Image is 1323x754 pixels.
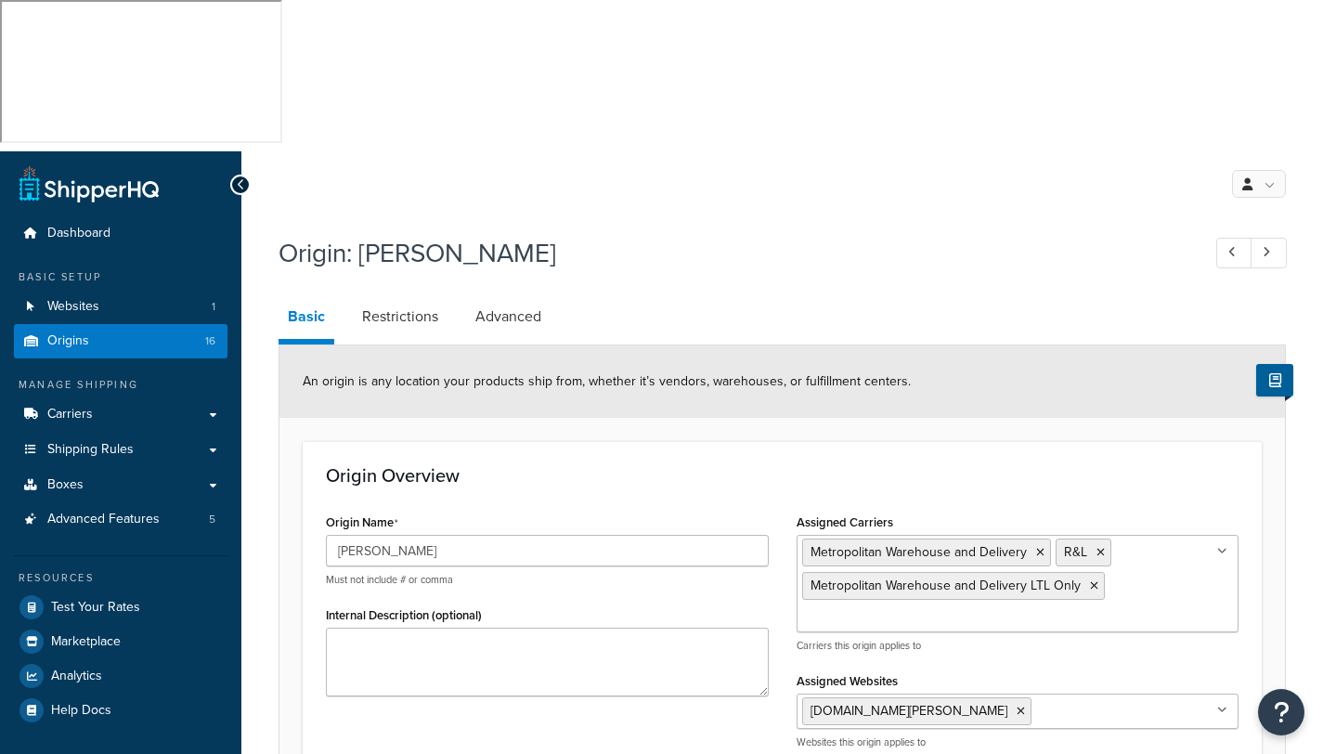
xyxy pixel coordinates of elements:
[14,216,227,251] a: Dashboard
[1064,542,1087,562] span: R&L
[797,515,893,529] label: Assigned Carriers
[51,600,140,616] span: Test Your Rates
[303,371,911,391] span: An origin is any location your products ship from, whether it’s vendors, warehouses, or fulfillme...
[209,512,215,527] span: 5
[14,591,227,624] a: Test Your Rates
[14,694,227,727] a: Help Docs
[47,407,93,422] span: Carriers
[797,735,1239,749] p: Websites this origin applies to
[51,634,121,650] span: Marketplace
[14,269,227,285] div: Basic Setup
[47,477,84,493] span: Boxes
[14,290,227,324] a: Websites1
[14,502,227,537] li: Advanced Features
[14,502,227,537] a: Advanced Features5
[14,625,227,658] a: Marketplace
[47,226,110,241] span: Dashboard
[466,294,551,339] a: Advanced
[811,576,1081,595] span: Metropolitan Warehouse and Delivery LTL Only
[14,324,227,358] li: Origins
[1216,238,1252,268] a: Previous Record
[811,542,1027,562] span: Metropolitan Warehouse and Delivery
[797,674,898,688] label: Assigned Websites
[47,333,89,349] span: Origins
[326,573,769,587] p: Must not include # or comma
[51,703,111,719] span: Help Docs
[14,433,227,467] a: Shipping Rules
[326,465,1239,486] h3: Origin Overview
[326,515,398,530] label: Origin Name
[1256,364,1293,396] button: Show Help Docs
[51,669,102,684] span: Analytics
[811,701,1007,721] span: [DOMAIN_NAME][PERSON_NAME]
[47,512,160,527] span: Advanced Features
[14,570,227,586] div: Resources
[47,299,99,315] span: Websites
[14,468,227,502] a: Boxes
[14,659,227,693] a: Analytics
[14,397,227,432] a: Carriers
[47,442,134,458] span: Shipping Rules
[14,290,227,324] li: Websites
[279,235,1182,271] h1: Origin: [PERSON_NAME]
[212,299,215,315] span: 1
[279,294,334,344] a: Basic
[1251,238,1287,268] a: Next Record
[1258,689,1304,735] button: Open Resource Center
[205,333,215,349] span: 16
[326,608,482,622] label: Internal Description (optional)
[14,377,227,393] div: Manage Shipping
[14,324,227,358] a: Origins16
[353,294,447,339] a: Restrictions
[797,639,1239,653] p: Carriers this origin applies to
